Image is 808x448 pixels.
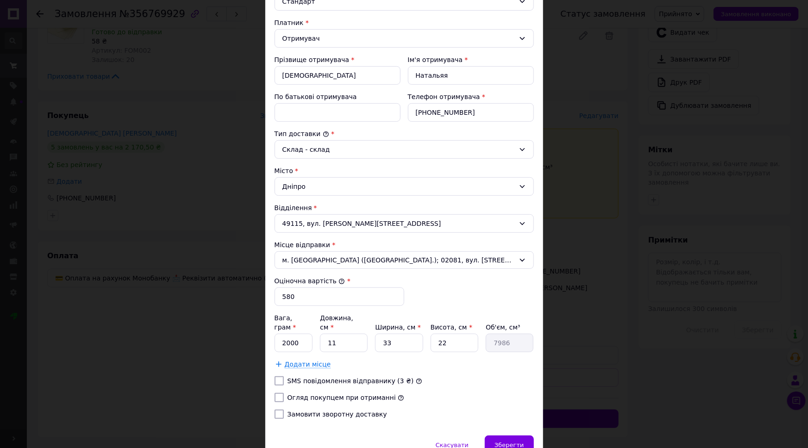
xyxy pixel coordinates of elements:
div: Місто [275,166,534,175]
div: Тип доставки [275,129,534,138]
label: Ім'я отримувача [408,56,463,63]
label: По батькові отримувача [275,93,357,100]
label: Телефон отримувача [408,93,480,100]
div: Місце відправки [275,240,534,249]
label: Оціночна вартість [275,277,345,285]
div: Склад - склад [282,144,515,155]
div: Об'єм, см³ [486,323,533,332]
label: Ширина, см [375,324,420,331]
span: Додати місце [285,361,331,368]
div: Дніпро [275,177,534,196]
label: Вага, грам [275,314,296,331]
div: Отримувач [282,33,515,44]
label: Висота, см [431,324,472,331]
label: Довжина, см [320,314,353,331]
span: м. [GEOGRAPHIC_DATA] ([GEOGRAPHIC_DATA].); 02081, вул. [STREET_ADDRESS] [282,255,515,265]
div: Платник [275,18,534,27]
div: 49115, вул. [PERSON_NAME][STREET_ADDRESS] [275,214,534,233]
label: Огляд покупцем при отриманні [288,394,396,401]
div: Відділення [275,203,534,212]
label: SMS повідомлення відправнику (3 ₴) [288,377,414,385]
input: +380 [408,103,534,122]
label: Прізвище отримувача [275,56,350,63]
label: Замовити зворотну доставку [288,411,387,418]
